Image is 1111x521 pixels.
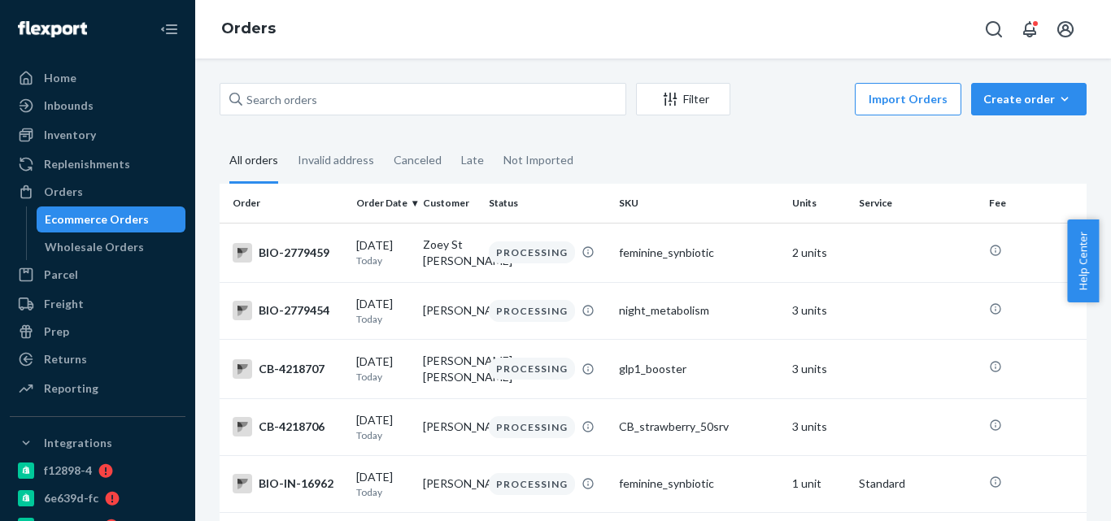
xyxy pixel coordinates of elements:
[489,300,575,322] div: PROCESSING
[786,184,852,223] th: Units
[10,93,185,119] a: Inbounds
[233,474,343,493] div: BIO-IN-16962
[356,296,410,326] div: [DATE]
[44,156,130,172] div: Replenishments
[153,13,185,46] button: Close Navigation
[612,184,786,223] th: SKU
[619,302,779,319] div: night_metabolism
[208,6,289,53] ol: breadcrumbs
[356,469,410,499] div: [DATE]
[786,223,852,282] td: 2 units
[44,490,98,506] div: 6e639d-fc
[482,184,612,223] th: Status
[356,312,410,326] p: Today
[982,184,1087,223] th: Fee
[10,346,185,372] a: Returns
[10,376,185,402] a: Reporting
[983,91,1074,107] div: Create order
[10,291,185,317] a: Freight
[44,296,84,312] div: Freight
[10,485,185,511] a: 6e639d-fc
[489,241,575,263] div: PROCESSING
[619,361,779,377] div: glp1_booster
[37,234,186,260] a: Wholesale Orders
[356,428,410,442] p: Today
[10,319,185,345] a: Prep
[461,139,484,181] div: Late
[44,98,94,114] div: Inbounds
[619,245,779,261] div: feminine_synbiotic
[10,122,185,148] a: Inventory
[220,184,350,223] th: Order
[852,184,982,223] th: Service
[416,339,483,398] td: [PERSON_NAME] [PERSON_NAME]
[221,20,276,37] a: Orders
[45,211,149,228] div: Ecommerce Orders
[619,419,779,435] div: CB_strawberry_50srv
[971,83,1087,115] button: Create order
[416,455,483,512] td: [PERSON_NAME]
[786,455,852,512] td: 1 unit
[10,262,185,288] a: Parcel
[416,398,483,455] td: [PERSON_NAME]
[233,359,343,379] div: CB-4218707
[855,83,961,115] button: Import Orders
[859,475,976,492] p: Standard
[229,139,278,184] div: All orders
[356,370,410,384] p: Today
[1049,13,1082,46] button: Open account menu
[44,267,78,283] div: Parcel
[45,239,144,255] div: Wholesale Orders
[356,254,410,267] p: Today
[233,301,343,320] div: BIO-2779454
[1067,219,1099,302] button: Help Center
[44,184,83,200] div: Orders
[233,243,343,263] div: BIO-2779459
[416,223,483,282] td: Zoey St [PERSON_NAME]
[1013,13,1046,46] button: Open notifications
[489,416,575,438] div: PROCESSING
[786,339,852,398] td: 3 units
[44,323,69,340] div: Prep
[44,351,87,367] div: Returns
[503,139,573,181] div: Not Imported
[298,139,374,181] div: Invalid address
[233,417,343,436] div: CB-4218706
[356,412,410,442] div: [DATE]
[350,184,416,223] th: Order Date
[356,485,410,499] p: Today
[10,179,185,205] a: Orders
[44,462,92,479] div: f12898-4
[394,139,442,181] div: Canceled
[10,458,185,484] a: f12898-4
[637,91,730,107] div: Filter
[619,475,779,492] div: feminine_synbiotic
[37,206,186,232] a: Ecommerce Orders
[356,237,410,267] div: [DATE]
[786,282,852,339] td: 3 units
[44,435,112,451] div: Integrations
[10,151,185,177] a: Replenishments
[416,282,483,339] td: [PERSON_NAME]
[10,430,185,456] button: Integrations
[44,127,96,143] div: Inventory
[978,13,1010,46] button: Open Search Box
[636,83,730,115] button: Filter
[10,65,185,91] a: Home
[220,83,626,115] input: Search orders
[423,196,477,210] div: Customer
[18,21,87,37] img: Flexport logo
[356,354,410,384] div: [DATE]
[489,358,575,380] div: PROCESSING
[44,380,98,397] div: Reporting
[786,398,852,455] td: 3 units
[44,70,76,86] div: Home
[489,473,575,495] div: PROCESSING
